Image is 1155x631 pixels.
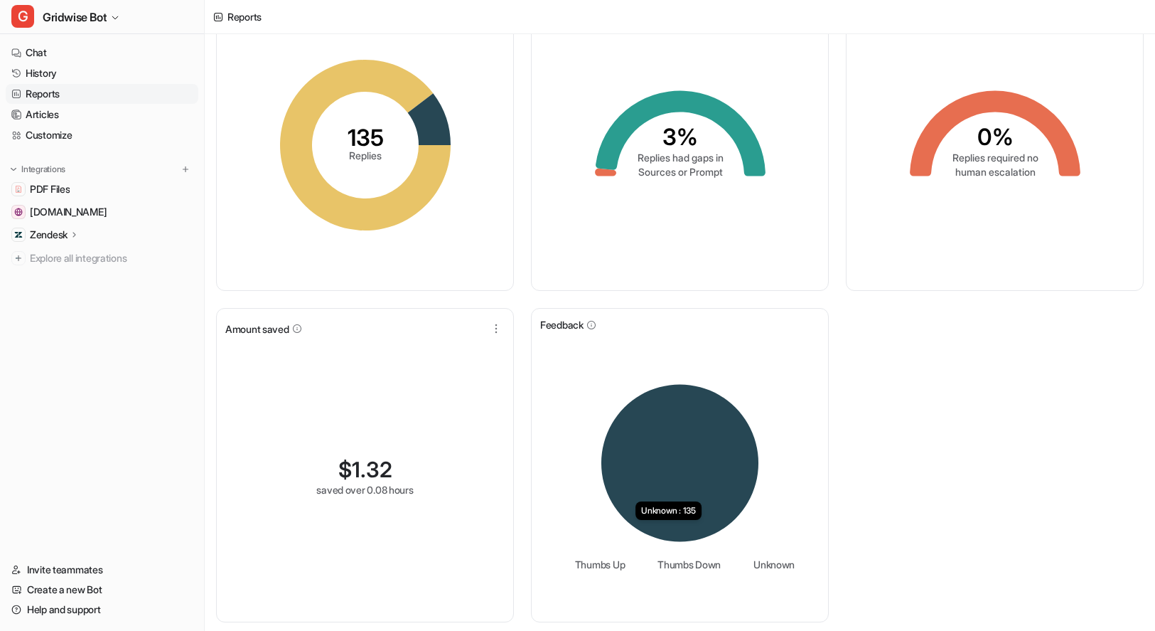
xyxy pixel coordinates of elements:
[6,560,198,580] a: Invite teammates
[43,7,107,27] span: Gridwise Bot
[21,164,65,175] p: Integrations
[227,9,262,24] div: Reports
[30,205,107,219] span: [DOMAIN_NAME]
[11,251,26,265] img: explore all integrations
[662,123,698,151] tspan: 3%
[955,166,1035,178] tspan: human escalation
[6,105,198,124] a: Articles
[30,182,70,196] span: PDF Files
[6,248,198,268] a: Explore all integrations
[11,5,34,28] span: G
[540,317,584,332] span: Feedback
[6,162,70,176] button: Integrations
[14,185,23,193] img: PDF Files
[637,152,723,164] tspan: Replies had gaps in
[565,557,625,572] li: Thumbs Up
[316,482,413,497] div: saved over 0.08 hours
[6,125,198,145] a: Customize
[977,123,1013,151] tspan: 0%
[14,208,23,216] img: gridwise.io
[6,202,198,222] a: gridwise.io[DOMAIN_NAME]
[638,166,722,178] tspan: Sources or Prompt
[349,149,382,161] tspan: Replies
[14,230,23,239] img: Zendesk
[6,63,198,83] a: History
[352,457,392,482] span: 1.32
[6,43,198,63] a: Chat
[225,322,289,336] span: Amount saved
[6,580,198,600] a: Create a new Bot
[6,600,198,620] a: Help and support
[952,152,1038,164] tspan: Replies required no
[6,179,198,199] a: PDF FilesPDF Files
[6,84,198,104] a: Reports
[30,228,68,242] p: Zendesk
[338,457,392,482] div: $
[9,164,18,174] img: expand menu
[648,557,721,572] li: Thumbs Down
[743,557,795,572] li: Unknown
[181,164,190,174] img: menu_add.svg
[30,247,193,270] span: Explore all integrations
[347,124,383,152] tspan: 135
